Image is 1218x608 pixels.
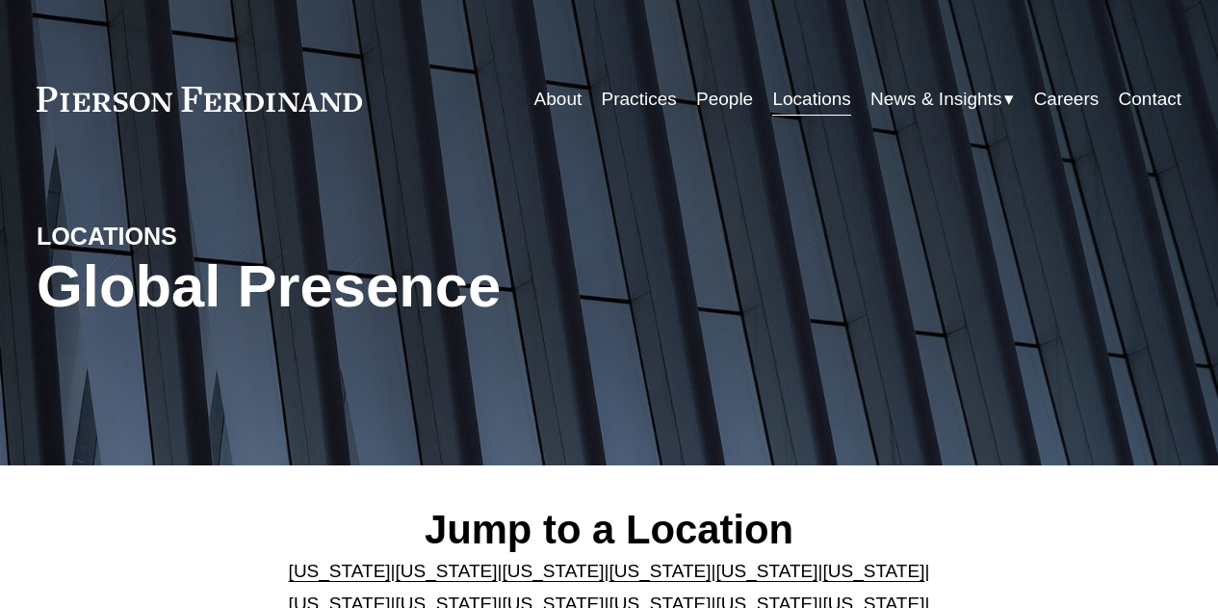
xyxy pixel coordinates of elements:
[37,222,323,252] h4: LOCATIONS
[602,81,677,118] a: Practices
[396,561,498,581] a: [US_STATE]
[715,561,817,581] a: [US_STATE]
[37,252,800,320] h1: Global Presence
[772,81,850,118] a: Locations
[275,506,944,555] h2: Jump to a Location
[609,561,712,581] a: [US_STATE]
[289,561,391,581] a: [US_STATE]
[1119,81,1182,118] a: Contact
[822,561,924,581] a: [US_STATE]
[696,81,753,118] a: People
[1034,81,1100,118] a: Careers
[870,81,1014,118] a: folder dropdown
[870,83,1001,116] span: News & Insights
[534,81,583,118] a: About
[503,561,605,581] a: [US_STATE]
